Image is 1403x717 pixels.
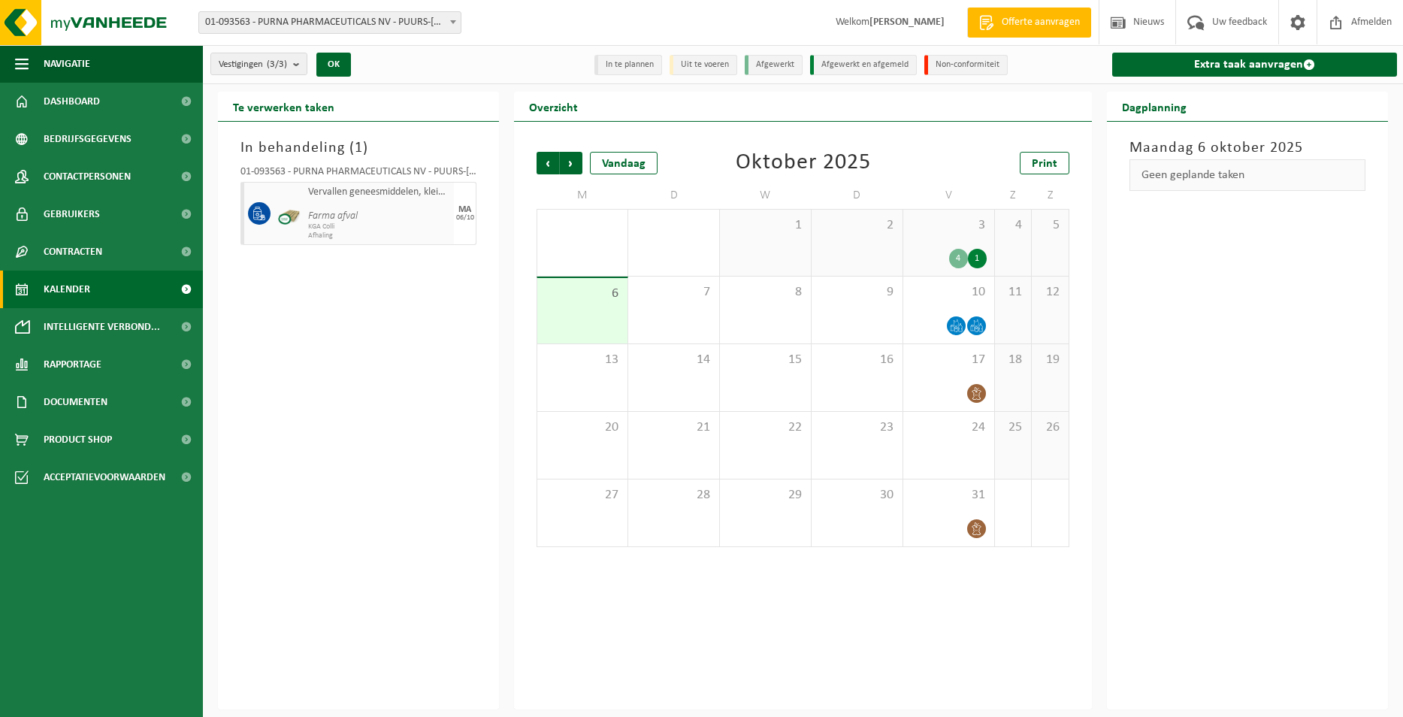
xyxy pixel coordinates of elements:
[44,458,165,496] span: Acceptatievoorwaarden
[1032,158,1057,170] span: Print
[458,205,471,214] div: MA
[1002,217,1024,234] span: 4
[308,222,450,231] span: KGA Colli
[44,421,112,458] span: Product Shop
[998,15,1084,30] span: Offerte aanvragen
[727,352,803,368] span: 15
[267,59,287,69] count: (3/3)
[514,92,593,121] h2: Overzicht
[911,217,987,234] span: 3
[218,92,349,121] h2: Te verwerken taken
[44,308,160,346] span: Intelligente verbond...
[308,186,450,198] span: Vervallen geneesmiddelen, kleinverpakking, niet gevaarlijk (huishoudelijk)
[44,383,107,421] span: Documenten
[537,182,628,209] td: M
[456,214,474,222] div: 06/10
[278,202,301,225] img: PB-CU
[1002,284,1024,301] span: 11
[968,249,987,268] div: 1
[545,487,620,504] span: 27
[594,55,662,75] li: In te plannen
[1112,53,1397,77] a: Extra taak aanvragen
[1039,419,1061,436] span: 26
[727,487,803,504] span: 29
[995,182,1033,209] td: Z
[1129,159,1365,191] div: Geen geplande taken
[44,195,100,233] span: Gebruikers
[903,182,995,209] td: V
[44,271,90,308] span: Kalender
[590,152,658,174] div: Vandaag
[1129,137,1365,159] h3: Maandag 6 oktober 2025
[636,352,712,368] span: 14
[636,419,712,436] span: 21
[219,53,287,76] span: Vestigingen
[911,419,987,436] span: 24
[924,55,1008,75] li: Non-conformiteit
[911,487,987,504] span: 31
[1039,284,1061,301] span: 12
[537,152,559,174] span: Vorige
[1020,152,1069,174] a: Print
[240,167,476,182] div: 01-093563 - PURNA PHARMACEUTICALS NV - PUURS-[GEOGRAPHIC_DATA]
[198,11,461,34] span: 01-093563 - PURNA PHARMACEUTICALS NV - PUURS-SINT-AMANDS
[560,152,582,174] span: Volgende
[1039,352,1061,368] span: 19
[308,210,358,222] i: Farma afval
[240,137,476,159] h3: In behandeling ( )
[636,487,712,504] span: 28
[355,141,363,156] span: 1
[745,55,803,75] li: Afgewerkt
[911,284,987,301] span: 10
[819,419,895,436] span: 23
[819,217,895,234] span: 2
[1032,182,1069,209] td: Z
[44,83,100,120] span: Dashboard
[736,152,871,174] div: Oktober 2025
[1002,352,1024,368] span: 18
[911,352,987,368] span: 17
[545,419,620,436] span: 20
[44,158,131,195] span: Contactpersonen
[727,284,803,301] span: 8
[720,182,812,209] td: W
[308,231,450,241] span: Afhaling
[810,55,917,75] li: Afgewerkt en afgemeld
[636,284,712,301] span: 7
[727,419,803,436] span: 22
[8,684,251,717] iframe: chat widget
[949,249,968,268] div: 4
[44,346,101,383] span: Rapportage
[199,12,461,33] span: 01-093563 - PURNA PHARMACEUTICALS NV - PUURS-SINT-AMANDS
[819,284,895,301] span: 9
[819,352,895,368] span: 16
[819,487,895,504] span: 30
[869,17,945,28] strong: [PERSON_NAME]
[727,217,803,234] span: 1
[44,233,102,271] span: Contracten
[545,286,620,302] span: 6
[967,8,1091,38] a: Offerte aanvragen
[44,45,90,83] span: Navigatie
[1039,217,1061,234] span: 5
[670,55,737,75] li: Uit te voeren
[210,53,307,75] button: Vestigingen(3/3)
[628,182,720,209] td: D
[1107,92,1202,121] h2: Dagplanning
[44,120,132,158] span: Bedrijfsgegevens
[545,352,620,368] span: 13
[812,182,903,209] td: D
[316,53,351,77] button: OK
[1002,419,1024,436] span: 25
